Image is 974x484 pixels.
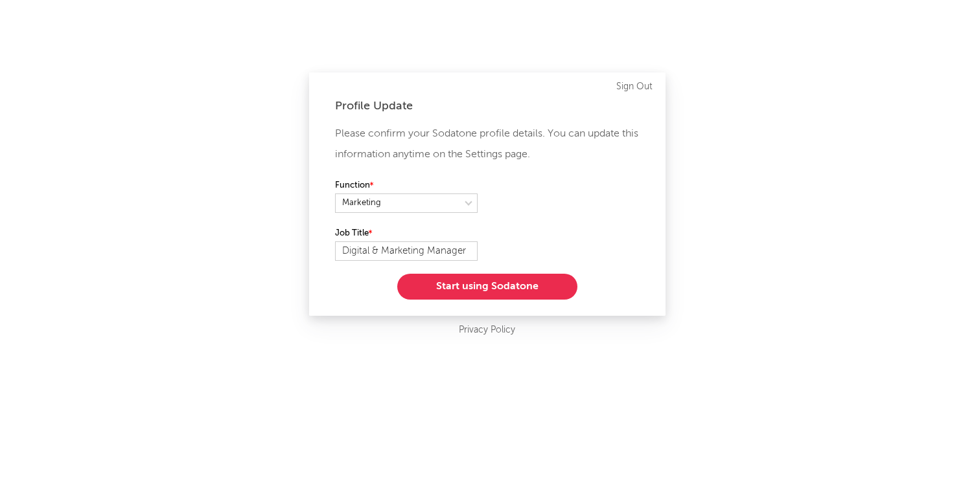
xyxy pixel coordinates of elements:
[335,98,640,114] div: Profile Update
[616,79,653,94] a: Sign Out
[335,226,478,241] label: Job Title
[335,178,478,193] label: Function
[459,322,515,338] a: Privacy Policy
[335,124,640,165] p: Please confirm your Sodatone profile details. You can update this information anytime on the Sett...
[397,274,577,300] button: Start using Sodatone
